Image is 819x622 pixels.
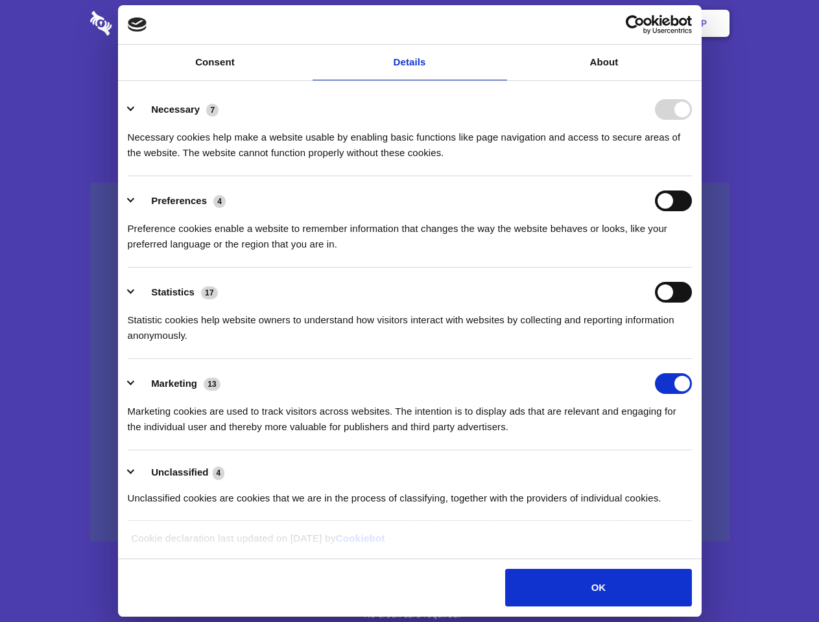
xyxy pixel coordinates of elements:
div: Cookie declaration last updated on [DATE] by [121,531,698,556]
a: Pricing [381,3,437,43]
a: Details [313,45,507,80]
iframe: Drift Widget Chat Controller [754,557,803,606]
button: Marketing (13) [128,373,229,394]
button: OK [505,569,691,606]
span: 17 [201,286,218,299]
label: Preferences [151,195,207,206]
a: Cookiebot [336,533,385,544]
button: Necessary (7) [128,99,227,120]
button: Preferences (4) [128,190,234,211]
h1: Eliminate Slack Data Loss. [90,58,730,105]
img: logo-wordmark-white-trans-d4663122ce5f474addd5e946df7df03e33cb6a1c49d2221995e7729f52c070b2.svg [90,11,201,36]
div: Unclassified cookies are cookies that we are in the process of classifying, together with the pro... [128,481,692,506]
img: logo [128,17,147,32]
a: Usercentrics Cookiebot - opens in a new window [578,15,692,34]
a: Wistia video thumbnail [90,183,730,542]
label: Marketing [151,378,197,389]
span: 4 [213,195,226,208]
div: Marketing cookies are used to track visitors across websites. The intention is to display ads tha... [128,394,692,435]
div: Statistic cookies help website owners to understand how visitors interact with websites by collec... [128,303,692,343]
span: 4 [213,466,225,479]
h4: Auto-redaction of sensitive data, encrypted data sharing and self-destructing private chats. Shar... [90,118,730,161]
label: Statistics [151,286,195,297]
a: Login [588,3,645,43]
a: Contact [526,3,586,43]
a: About [507,45,702,80]
label: Necessary [151,104,200,115]
div: Preference cookies enable a website to remember information that changes the way the website beha... [128,211,692,252]
button: Unclassified (4) [128,465,233,481]
button: Statistics (17) [128,282,226,303]
span: 7 [206,104,219,117]
span: 13 [204,378,220,391]
a: Consent [118,45,313,80]
div: Necessary cookies help make a website usable by enabling basic functions like page navigation and... [128,120,692,161]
